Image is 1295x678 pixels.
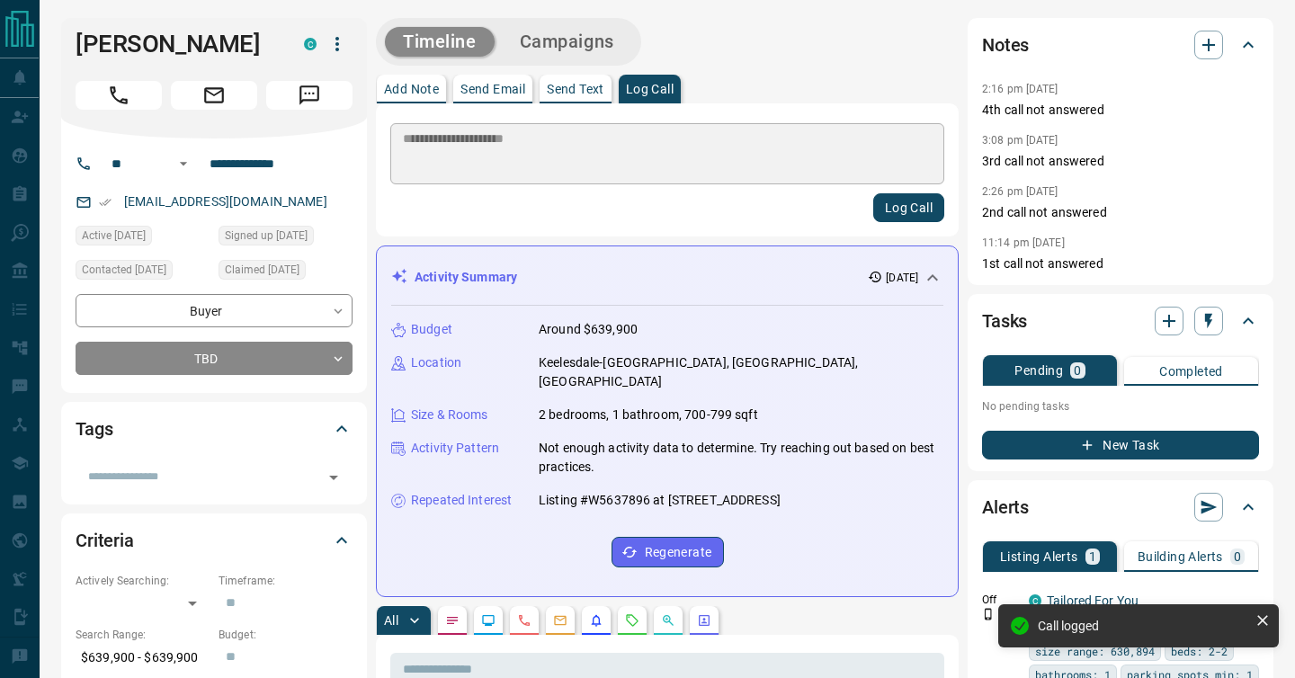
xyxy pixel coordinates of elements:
[321,465,346,490] button: Open
[982,307,1027,335] h2: Tasks
[1159,365,1223,378] p: Completed
[385,27,495,57] button: Timeline
[539,353,943,391] p: Keelesdale-[GEOGRAPHIC_DATA], [GEOGRAPHIC_DATA], [GEOGRAPHIC_DATA]
[219,627,353,643] p: Budget:
[1074,364,1081,377] p: 0
[539,439,943,477] p: Not enough activity data to determine. Try reaching out based on best practices.
[225,261,299,279] span: Claimed [DATE]
[553,613,567,628] svg: Emails
[82,227,146,245] span: Active [DATE]
[886,270,918,286] p: [DATE]
[982,31,1029,59] h2: Notes
[219,573,353,589] p: Timeframe:
[99,196,112,209] svg: Email Verified
[76,415,112,443] h2: Tags
[1089,550,1096,563] p: 1
[391,261,943,294] div: Activity Summary[DATE]
[612,537,724,567] button: Regenerate
[1014,364,1063,377] p: Pending
[982,152,1259,171] p: 3rd call not answered
[481,613,496,628] svg: Lead Browsing Activity
[445,613,460,628] svg: Notes
[982,299,1259,343] div: Tasks
[982,203,1259,222] p: 2nd call not answered
[411,439,499,458] p: Activity Pattern
[1038,619,1248,633] div: Call logged
[76,643,210,673] p: $639,900 - $639,900
[411,491,512,510] p: Repeated Interest
[517,613,531,628] svg: Calls
[1029,594,1041,607] div: condos.ca
[76,573,210,589] p: Actively Searching:
[539,320,638,339] p: Around $639,900
[384,83,439,95] p: Add Note
[661,613,675,628] svg: Opportunities
[547,83,604,95] p: Send Text
[1234,550,1241,563] p: 0
[76,30,277,58] h1: [PERSON_NAME]
[1138,550,1223,563] p: Building Alerts
[171,81,257,110] span: Email
[219,226,353,251] div: Thu Aug 07 2025
[982,83,1058,95] p: 2:16 pm [DATE]
[982,493,1029,522] h2: Alerts
[82,261,166,279] span: Contacted [DATE]
[219,260,353,285] div: Thu Aug 07 2025
[76,519,353,562] div: Criteria
[626,83,674,95] p: Log Call
[539,406,758,424] p: 2 bedrooms, 1 bathroom, 700-799 sqft
[76,526,134,555] h2: Criteria
[384,614,398,627] p: All
[589,613,603,628] svg: Listing Alerts
[539,491,781,510] p: Listing #W5637896 at [STREET_ADDRESS]
[76,81,162,110] span: Call
[697,613,711,628] svg: Agent Actions
[982,486,1259,529] div: Alerts
[873,193,944,222] button: Log Call
[502,27,632,57] button: Campaigns
[982,608,995,620] svg: Push Notification Only
[411,406,488,424] p: Size & Rooms
[76,294,353,327] div: Buyer
[76,627,210,643] p: Search Range:
[625,613,639,628] svg: Requests
[124,194,327,209] a: [EMAIL_ADDRESS][DOMAIN_NAME]
[1047,593,1139,608] a: Tailored For You
[982,185,1058,198] p: 2:26 pm [DATE]
[982,254,1259,273] p: 1st call not answered
[982,393,1259,420] p: No pending tasks
[266,81,353,110] span: Message
[173,153,194,174] button: Open
[982,592,1018,608] p: Off
[982,236,1065,249] p: 11:14 pm [DATE]
[415,268,517,287] p: Activity Summary
[982,134,1058,147] p: 3:08 pm [DATE]
[982,431,1259,459] button: New Task
[982,23,1259,67] div: Notes
[76,407,353,451] div: Tags
[304,38,317,50] div: condos.ca
[411,320,452,339] p: Budget
[982,101,1259,120] p: 4th call not answered
[1000,550,1078,563] p: Listing Alerts
[76,260,210,285] div: Wed Aug 13 2025
[411,353,461,372] p: Location
[76,226,210,251] div: Thu Aug 07 2025
[225,227,308,245] span: Signed up [DATE]
[460,83,525,95] p: Send Email
[76,342,353,375] div: TBD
